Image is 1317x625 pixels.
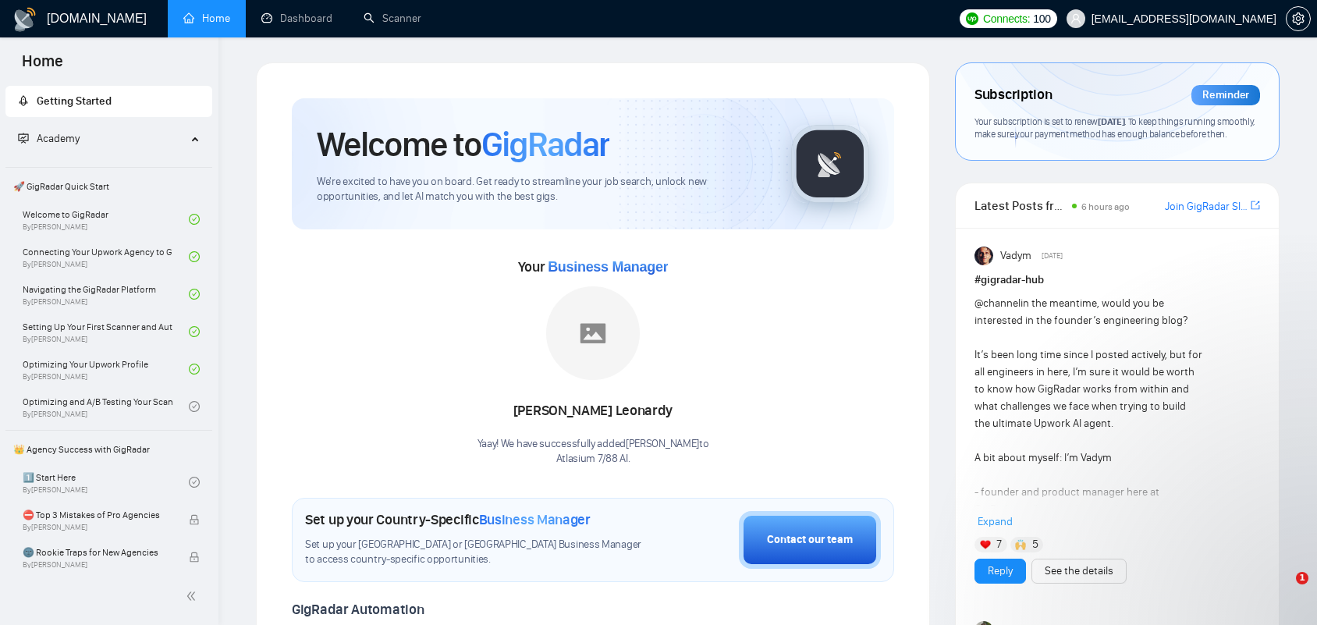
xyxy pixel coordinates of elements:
span: Vadym [1000,247,1031,265]
a: Reply [988,563,1013,580]
a: homeHome [183,12,230,25]
a: Welcome to GigRadarBy[PERSON_NAME] [23,202,189,236]
h1: # gigradar-hub [974,272,1260,289]
span: rocket [18,95,29,106]
button: Reply [974,559,1026,584]
span: 🚀 GigRadar Quick Start [7,171,211,202]
img: placeholder.png [546,286,640,380]
span: check-circle [189,214,200,225]
button: setting [1286,6,1311,31]
a: Join GigRadar Slack Community [1165,198,1248,215]
span: 6 hours ago [1081,201,1130,212]
span: user [1070,13,1081,24]
div: Reminder [1191,85,1260,105]
span: [DATE] [1042,249,1063,263]
li: Getting Started [5,86,212,117]
span: GigRadar Automation [292,601,424,618]
span: Business Manager [479,511,591,528]
span: We're excited to have you on board. Get ready to streamline your job search, unlock new opportuni... [317,175,766,204]
span: Your subscription is set to renew . To keep things running smoothly, make sure your payment metho... [974,115,1255,140]
img: gigradar-logo.png [791,125,869,203]
img: ❤️ [980,539,991,550]
span: Latest Posts from the GigRadar Community [974,196,1067,215]
p: Atlasium 7/88 AI . [477,452,709,467]
span: 🌚 Rookie Traps for New Agencies [23,545,172,560]
span: ⛔ Top 3 Mistakes of Pro Agencies [23,507,172,523]
a: Optimizing Your Upwork ProfileBy[PERSON_NAME] [23,352,189,386]
span: 👑 Agency Success with GigRadar [7,434,211,465]
span: 1 [1296,572,1308,584]
span: check-circle [189,364,200,375]
img: Vadym [974,247,993,265]
span: Your [518,258,669,275]
a: Setting Up Your First Scanner and Auto-BidderBy[PERSON_NAME] [23,314,189,349]
span: Academy [37,132,80,145]
span: check-circle [189,477,200,488]
span: lock [189,514,200,525]
span: check-circle [189,401,200,412]
span: By [PERSON_NAME] [23,560,172,570]
div: Contact our team [767,531,853,549]
h1: Welcome to [317,123,609,165]
span: lock [189,552,200,563]
span: export [1251,199,1260,211]
a: Connecting Your Upwork Agency to GigRadarBy[PERSON_NAME] [23,240,189,274]
a: setting [1286,12,1311,25]
img: logo [12,7,37,32]
span: check-circle [189,251,200,262]
span: check-circle [189,326,200,337]
span: @channel [974,297,1021,310]
span: By [PERSON_NAME] [23,523,172,532]
iframe: Intercom live chat [1264,572,1301,609]
span: Expand [978,515,1013,528]
div: [PERSON_NAME] Leonardy [477,398,709,424]
span: Set up your [GEOGRAPHIC_DATA] or [GEOGRAPHIC_DATA] Business Manager to access country-specific op... [305,538,651,567]
a: searchScanner [364,12,421,25]
span: Academy [18,132,80,145]
span: GigRadar [481,123,609,165]
button: Contact our team [739,511,881,569]
span: 100 [1033,10,1050,27]
a: dashboardDashboard [261,12,332,25]
span: Home [9,50,76,83]
span: double-left [186,588,201,604]
span: Subscription [974,82,1052,108]
a: Navigating the GigRadar PlatformBy[PERSON_NAME] [23,277,189,311]
span: Getting Started [37,94,112,108]
span: check-circle [189,289,200,300]
span: fund-projection-screen [18,133,29,144]
span: 7 [996,537,1002,552]
h1: Set up your Country-Specific [305,511,591,528]
span: Business Manager [548,259,668,275]
div: Yaay! We have successfully added [PERSON_NAME] to [477,437,709,467]
a: 1️⃣ Start HereBy[PERSON_NAME] [23,465,189,499]
a: export [1251,198,1260,213]
a: Optimizing and A/B Testing Your Scanner for Better ResultsBy[PERSON_NAME] [23,389,189,424]
img: upwork-logo.png [966,12,978,25]
span: Connects: [983,10,1030,27]
span: [DATE] [1098,115,1124,127]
